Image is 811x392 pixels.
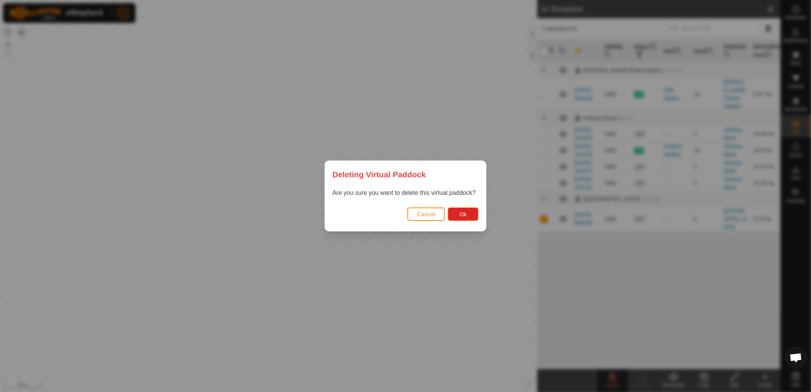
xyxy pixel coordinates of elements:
[333,188,479,198] p: Are you sure you want to delete this virtual paddock?
[407,207,445,221] button: Cancel
[333,168,426,180] span: Deleting Virtual Paddock
[417,211,435,217] span: Cancel
[785,346,808,369] div: Open chat
[448,207,478,221] button: Ok
[460,211,467,217] span: Ok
